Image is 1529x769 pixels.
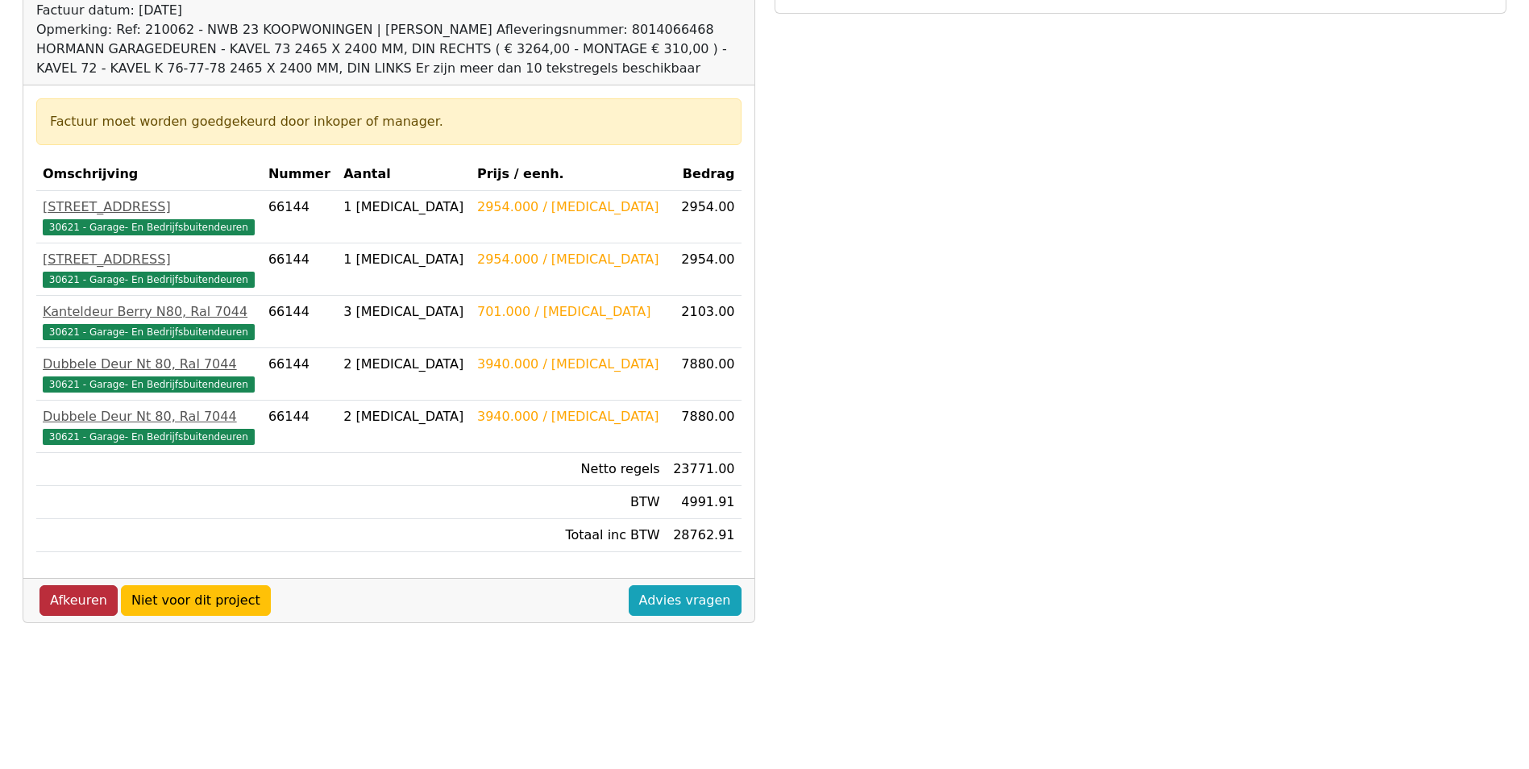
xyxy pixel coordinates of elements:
[43,250,256,269] div: [STREET_ADDRESS]
[43,429,255,445] span: 30621 - Garage- En Bedrijfsbuitendeuren
[43,219,255,235] span: 30621 - Garage- En Bedrijfsbuitendeuren
[43,250,256,289] a: [STREET_ADDRESS]30621 - Garage- En Bedrijfsbuitendeuren
[629,585,742,616] a: Advies vragen
[43,407,256,426] div: Dubbele Deur Nt 80, Ral 7044
[667,296,742,348] td: 2103.00
[262,348,337,401] td: 66144
[43,197,256,217] div: [STREET_ADDRESS]
[262,401,337,453] td: 66144
[477,407,660,426] div: 3940.000 / [MEDICAL_DATA]
[262,158,337,191] th: Nummer
[36,20,742,78] div: Opmerking: Ref: 210062 - NWB 23 KOOPWONINGEN | [PERSON_NAME] Afleveringsnummer: 8014066468 HORMAN...
[343,250,464,269] div: 1 [MEDICAL_DATA]
[262,296,337,348] td: 66144
[471,158,667,191] th: Prijs / eenh.
[477,250,660,269] div: 2954.000 / [MEDICAL_DATA]
[667,191,742,243] td: 2954.00
[471,453,667,486] td: Netto regels
[36,1,742,20] div: Factuur datum: [DATE]
[343,407,464,426] div: 2 [MEDICAL_DATA]
[50,112,728,131] div: Factuur moet worden goedgekeurd door inkoper of manager.
[477,302,660,322] div: 701.000 / [MEDICAL_DATA]
[262,191,337,243] td: 66144
[36,158,262,191] th: Omschrijving
[43,302,256,322] div: Kanteldeur Berry N80, Ral 7044
[471,486,667,519] td: BTW
[43,272,255,288] span: 30621 - Garage- En Bedrijfsbuitendeuren
[262,243,337,296] td: 66144
[667,519,742,552] td: 28762.91
[337,158,471,191] th: Aantal
[343,355,464,374] div: 2 [MEDICAL_DATA]
[43,355,256,374] div: Dubbele Deur Nt 80, Ral 7044
[667,243,742,296] td: 2954.00
[667,401,742,453] td: 7880.00
[43,324,255,340] span: 30621 - Garage- En Bedrijfsbuitendeuren
[667,486,742,519] td: 4991.91
[477,355,660,374] div: 3940.000 / [MEDICAL_DATA]
[667,348,742,401] td: 7880.00
[43,407,256,446] a: Dubbele Deur Nt 80, Ral 704430621 - Garage- En Bedrijfsbuitendeuren
[343,302,464,322] div: 3 [MEDICAL_DATA]
[343,197,464,217] div: 1 [MEDICAL_DATA]
[39,585,118,616] a: Afkeuren
[667,158,742,191] th: Bedrag
[43,376,255,393] span: 30621 - Garage- En Bedrijfsbuitendeuren
[43,302,256,341] a: Kanteldeur Berry N80, Ral 704430621 - Garage- En Bedrijfsbuitendeuren
[471,519,667,552] td: Totaal inc BTW
[667,453,742,486] td: 23771.00
[477,197,660,217] div: 2954.000 / [MEDICAL_DATA]
[43,197,256,236] a: [STREET_ADDRESS]30621 - Garage- En Bedrijfsbuitendeuren
[121,585,271,616] a: Niet voor dit project
[43,355,256,393] a: Dubbele Deur Nt 80, Ral 704430621 - Garage- En Bedrijfsbuitendeuren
